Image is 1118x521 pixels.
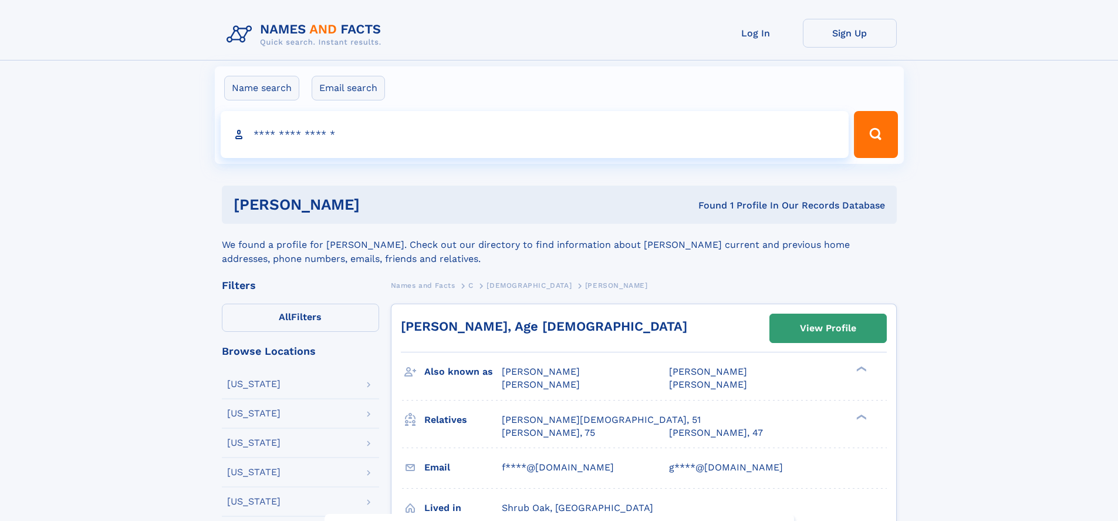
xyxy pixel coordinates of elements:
[424,498,502,518] h3: Lived in
[800,315,856,342] div: View Profile
[487,278,572,293] a: [DEMOGRAPHIC_DATA]
[424,362,502,382] h3: Also known as
[669,366,747,377] span: [PERSON_NAME]
[502,379,580,390] span: [PERSON_NAME]
[312,76,385,100] label: Email search
[224,76,299,100] label: Name search
[502,426,595,439] a: [PERSON_NAME], 75
[221,111,849,158] input: search input
[227,497,281,506] div: [US_STATE]
[227,409,281,418] div: [US_STATE]
[222,19,391,51] img: Logo Names and Facts
[669,379,747,390] span: [PERSON_NAME]
[279,311,291,322] span: All
[222,280,379,291] div: Filters
[487,281,572,290] span: [DEMOGRAPHIC_DATA]
[468,278,474,293] a: C
[770,314,886,342] a: View Profile
[424,410,502,430] h3: Relatives
[234,197,529,212] h1: [PERSON_NAME]
[391,278,455,293] a: Names and Facts
[502,502,653,513] span: Shrub Oak, [GEOGRAPHIC_DATA]
[529,199,885,212] div: Found 1 Profile In Our Records Database
[502,414,701,426] a: [PERSON_NAME][DEMOGRAPHIC_DATA], 51
[401,319,687,334] a: [PERSON_NAME], Age [DEMOGRAPHIC_DATA]
[854,111,897,158] button: Search Button
[853,413,867,421] div: ❯
[222,224,897,266] div: We found a profile for [PERSON_NAME]. Check out our directory to find information about [PERSON_N...
[853,365,867,373] div: ❯
[424,458,502,478] h3: Email
[669,426,763,439] a: [PERSON_NAME], 47
[227,468,281,477] div: [US_STATE]
[222,346,379,357] div: Browse Locations
[222,304,379,332] label: Filters
[803,19,897,48] a: Sign Up
[227,379,281,389] div: [US_STATE]
[502,366,580,377] span: [PERSON_NAME]
[585,281,648,290] span: [PERSON_NAME]
[227,438,281,448] div: [US_STATE]
[468,281,474,290] span: C
[709,19,803,48] a: Log In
